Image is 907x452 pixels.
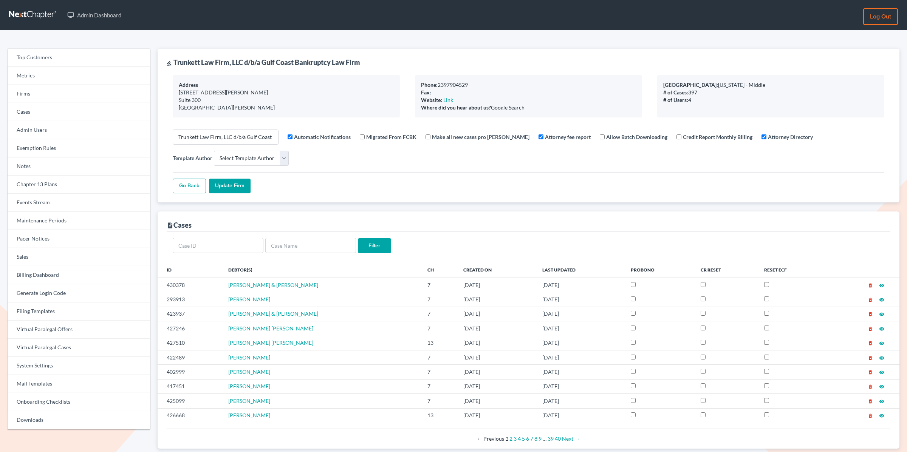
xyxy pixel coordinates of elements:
a: Chapter 13 Plans [8,176,150,194]
span: [PERSON_NAME] [228,296,270,302]
a: delete_forever [868,398,873,404]
a: [PERSON_NAME] [228,412,270,418]
a: delete_forever [868,310,873,317]
td: 425099 [158,394,223,408]
a: delete_forever [868,412,873,418]
a: Billing Dashboard [8,266,150,284]
a: Onboarding Checklists [8,393,150,411]
b: Address [179,82,198,88]
i: visibility [879,370,884,375]
i: visibility [879,297,884,302]
td: [DATE] [457,379,536,393]
a: [PERSON_NAME] [228,369,270,375]
b: Fax: [421,89,431,96]
td: [DATE] [457,394,536,408]
td: [DATE] [457,307,536,321]
td: 7 [421,292,458,307]
a: Link [443,97,453,103]
td: [DATE] [536,307,625,321]
td: 7 [421,307,458,321]
a: Mail Templates [8,375,150,393]
td: 427246 [158,321,223,336]
a: delete_forever [868,296,873,302]
div: 397 [663,89,878,96]
td: [DATE] [457,292,536,307]
div: Trunkett Law Firm, LLC d/b/a Gulf Coast Bankruptcy Law Firm [167,58,360,67]
th: Last Updated [536,262,625,278]
a: Page 40 [555,435,561,442]
a: [PERSON_NAME] [PERSON_NAME] [228,325,313,332]
a: [PERSON_NAME] [228,354,270,361]
a: visibility [879,310,884,317]
a: visibility [879,325,884,332]
label: Make all new cases pro [PERSON_NAME] [432,133,529,141]
a: Firms [8,85,150,103]
th: Reset ECF [758,262,826,278]
div: Google Search [421,104,636,111]
td: [DATE] [536,321,625,336]
td: [DATE] [457,365,536,379]
td: [DATE] [536,394,625,408]
i: visibility [879,283,884,288]
a: Exemption Rules [8,139,150,157]
span: [PERSON_NAME] [228,383,270,389]
a: visibility [879,383,884,389]
div: [US_STATE] - Middle [663,81,878,89]
i: delete_forever [868,341,873,346]
td: 417451 [158,379,223,393]
input: Case Name [265,238,356,253]
input: Case ID [173,238,263,253]
td: 7 [421,379,458,393]
i: delete_forever [868,297,873,302]
a: Page 39 [548,435,554,442]
th: CR Reset [695,262,758,278]
td: [DATE] [457,278,536,292]
a: Downloads [8,411,150,429]
i: delete_forever [868,283,873,288]
td: [DATE] [457,350,536,364]
a: Page 9 [539,435,542,442]
th: Debtor(s) [222,262,421,278]
td: 13 [421,408,458,423]
a: delete_forever [868,339,873,346]
td: 427510 [158,336,223,350]
div: Pagination [173,435,884,443]
i: visibility [879,413,884,418]
a: Cases [8,103,150,121]
i: delete_forever [868,413,873,418]
i: visibility [879,355,884,361]
a: Maintenance Periods [8,212,150,230]
label: Template Author [173,154,212,162]
a: Metrics [8,67,150,85]
i: delete_forever [868,355,873,361]
a: Events Stream [8,194,150,212]
td: 7 [421,278,458,292]
a: visibility [879,296,884,302]
i: visibility [879,341,884,346]
a: System Settings [8,357,150,375]
a: [PERSON_NAME] [PERSON_NAME] [228,339,313,346]
i: delete_forever [868,384,873,389]
a: Generate Login Code [8,284,150,302]
a: delete_forever [868,383,873,389]
i: delete_forever [868,326,873,332]
i: visibility [879,384,884,389]
a: Page 8 [534,435,537,442]
b: # of Cases: [663,89,688,96]
a: Page 4 [518,435,521,442]
a: [PERSON_NAME] [228,398,270,404]
td: 7 [421,394,458,408]
b: Phone: [421,82,438,88]
input: Filter [358,238,391,253]
i: gavel [167,61,172,66]
b: [GEOGRAPHIC_DATA]: [663,82,718,88]
a: visibility [879,412,884,418]
a: Admin Users [8,121,150,139]
td: 7 [421,321,458,336]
